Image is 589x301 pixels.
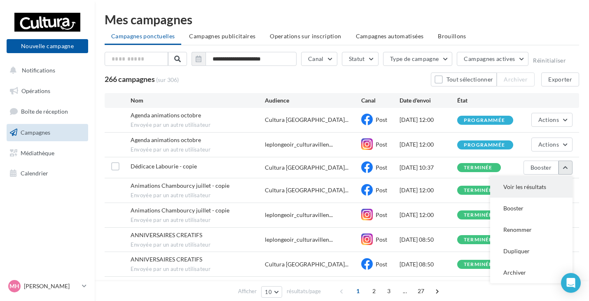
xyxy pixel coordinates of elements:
div: terminée [464,188,493,193]
span: Campagnes actives [464,55,515,62]
div: Mes campagnes [105,13,579,26]
span: One Piece Insta 2025 - copie [131,280,203,287]
a: Médiathèque [5,145,90,162]
div: [DATE] 12:00 [400,186,457,194]
span: Opérations [21,87,50,94]
div: [DATE] 12:00 [400,140,457,149]
div: Audience [265,96,361,105]
span: Boîte de réception [21,108,68,115]
button: Renommer [490,219,573,240]
span: leplongeoir_culturavillen... [265,211,333,219]
span: Envoyée par un autre utilisateur [131,241,265,249]
button: Actions [531,113,573,127]
span: ... [398,285,411,298]
span: Actions [538,141,559,148]
span: Animations Chambourcy juillet - copie [131,207,229,214]
span: Post [376,116,387,123]
div: terminée [464,212,493,218]
span: Envoyée par un autre utilisateur [131,121,265,129]
a: Boîte de réception [5,103,90,120]
button: Actions [531,138,573,152]
button: Tout sélectionner [431,72,497,86]
button: Exporter [541,72,579,86]
div: programmée [464,118,505,123]
span: Post [376,236,387,243]
div: [DATE] 08:50 [400,260,457,268]
span: résultats/page [287,287,321,295]
span: 1 [351,285,365,298]
span: Actions [538,116,559,123]
a: Calendrier [5,165,90,182]
span: Envoyée par un autre utilisateur [131,146,265,154]
button: Campagnes actives [457,52,528,66]
span: Cultura [GEOGRAPHIC_DATA]... [265,186,348,194]
button: Notifications [5,62,86,79]
span: 2 [367,285,381,298]
button: Booster [524,161,559,175]
button: Voir les résultats [490,176,573,198]
button: Type de campagne [383,52,453,66]
span: Agenda animations octobre [131,112,201,119]
span: Campagnes [21,129,50,136]
span: Post [376,164,387,171]
button: Réinitialiser [533,57,566,64]
div: Nom [131,96,265,105]
span: Calendrier [21,170,48,177]
a: Campagnes [5,124,90,141]
span: ANNIVERSAIRES CREATIFS [131,256,202,263]
span: Operations sur inscription [270,33,341,40]
span: Cultura [GEOGRAPHIC_DATA]... [265,116,348,124]
span: 10 [265,289,272,295]
div: [DATE] 08:50 [400,236,457,244]
div: Canal [361,96,400,105]
span: Post [376,141,387,148]
span: 266 campagnes [105,75,155,84]
a: Opérations [5,82,90,100]
span: Animations Chambourcy juillet - copie [131,182,229,189]
span: leplongeoir_culturavillen... [265,236,333,244]
span: 3 [382,285,395,298]
span: (sur 306) [156,76,179,84]
span: Médiathèque [21,149,54,156]
span: Post [376,187,387,194]
button: Archiver [490,262,573,283]
span: Cultura [GEOGRAPHIC_DATA]... [265,260,348,268]
div: [DATE] 12:00 [400,116,457,124]
div: [DATE] 12:00 [400,211,457,219]
button: Dupliquer [490,240,573,262]
div: terminée [464,165,493,170]
div: [DATE] 10:37 [400,163,457,172]
span: Envoyée par un autre utilisateur [131,192,265,199]
span: Envoyée par un autre utilisateur [131,217,265,224]
span: Campagnes publicitaires [189,33,255,40]
button: Archiver [497,72,535,86]
span: Post [376,261,387,268]
span: Brouillons [438,33,466,40]
a: MH [PERSON_NAME] [7,278,88,294]
div: programmée [464,142,505,148]
span: Cultura [GEOGRAPHIC_DATA]... [265,163,348,172]
p: [PERSON_NAME] [24,282,79,290]
span: Afficher [238,287,257,295]
div: Open Intercom Messenger [561,273,581,293]
div: État [457,96,515,105]
span: leplongeoir_culturavillen... [265,140,333,149]
button: Booster [490,198,573,219]
span: Dédicace Labourie - copie [131,163,197,170]
span: Campagnes automatisées [356,33,424,40]
div: terminée [464,262,493,267]
span: Agenda animations octobre [131,136,201,143]
span: ANNIVERSAIRES CREATIFS [131,231,202,238]
span: Notifications [22,67,55,74]
button: Statut [342,52,379,66]
button: Canal [301,52,337,66]
span: 27 [414,285,428,298]
span: MH [9,282,19,290]
div: terminée [464,237,493,243]
span: Post [376,211,387,218]
button: Nouvelle campagne [7,39,88,53]
span: Envoyée par un autre utilisateur [131,266,265,273]
button: 10 [261,286,282,298]
div: Date d'envoi [400,96,457,105]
